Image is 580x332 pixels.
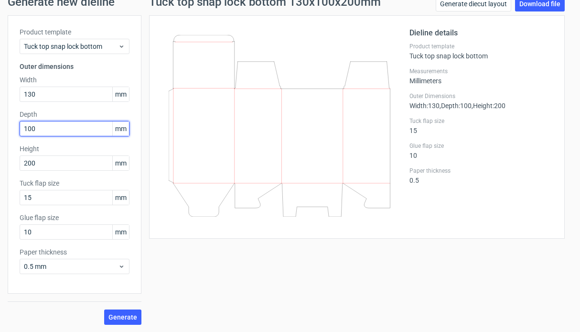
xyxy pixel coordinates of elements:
[409,117,553,125] label: Tuck flap size
[409,142,553,159] div: 10
[20,247,129,257] label: Paper thickness
[409,142,553,150] label: Glue flap size
[112,190,129,205] span: mm
[24,42,118,51] span: Tuck top snap lock bottom
[108,314,137,321] span: Generate
[409,102,440,110] span: Width : 130
[112,156,129,170] span: mm
[409,67,553,85] div: Millimeters
[20,144,129,154] label: Height
[112,225,129,239] span: mm
[409,167,553,175] label: Paper thickness
[20,110,129,119] label: Depth
[112,87,129,101] span: mm
[440,102,472,110] span: , Depth : 100
[20,75,129,85] label: Width
[409,27,553,39] h2: Dieline details
[20,213,129,222] label: Glue flap size
[472,102,505,110] span: , Height : 200
[20,178,129,188] label: Tuck flap size
[409,167,553,184] div: 0.5
[112,122,129,136] span: mm
[24,262,118,271] span: 0.5 mm
[409,67,553,75] label: Measurements
[409,92,553,100] label: Outer Dimensions
[409,43,553,60] div: Tuck top snap lock bottom
[20,62,129,71] h3: Outer dimensions
[104,310,141,325] button: Generate
[20,27,129,37] label: Product template
[409,43,553,50] label: Product template
[409,117,553,134] div: 15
